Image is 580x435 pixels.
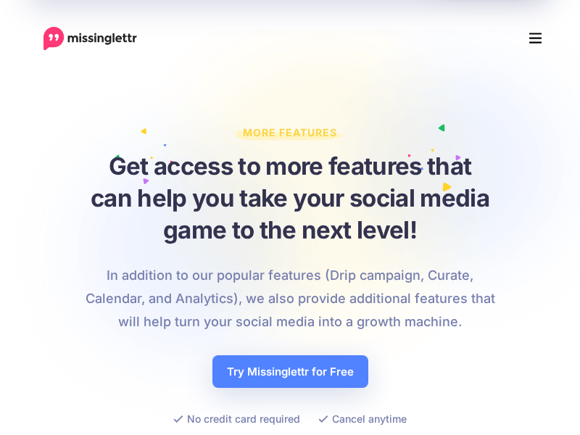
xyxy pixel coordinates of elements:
[520,24,552,53] button: Menu
[173,410,300,428] li: No credit card required
[86,264,495,333] p: In addition to our popular features (Drip campaign, Curate, Calendar, and Analytics), we also pro...
[43,26,137,50] a: Home
[212,355,368,388] a: Try Missinglettr for Free
[236,126,344,146] span: More Features
[318,410,407,428] li: Cancel anytime
[86,150,495,246] h1: Get access to more features that can help you take your social media game to the next level!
